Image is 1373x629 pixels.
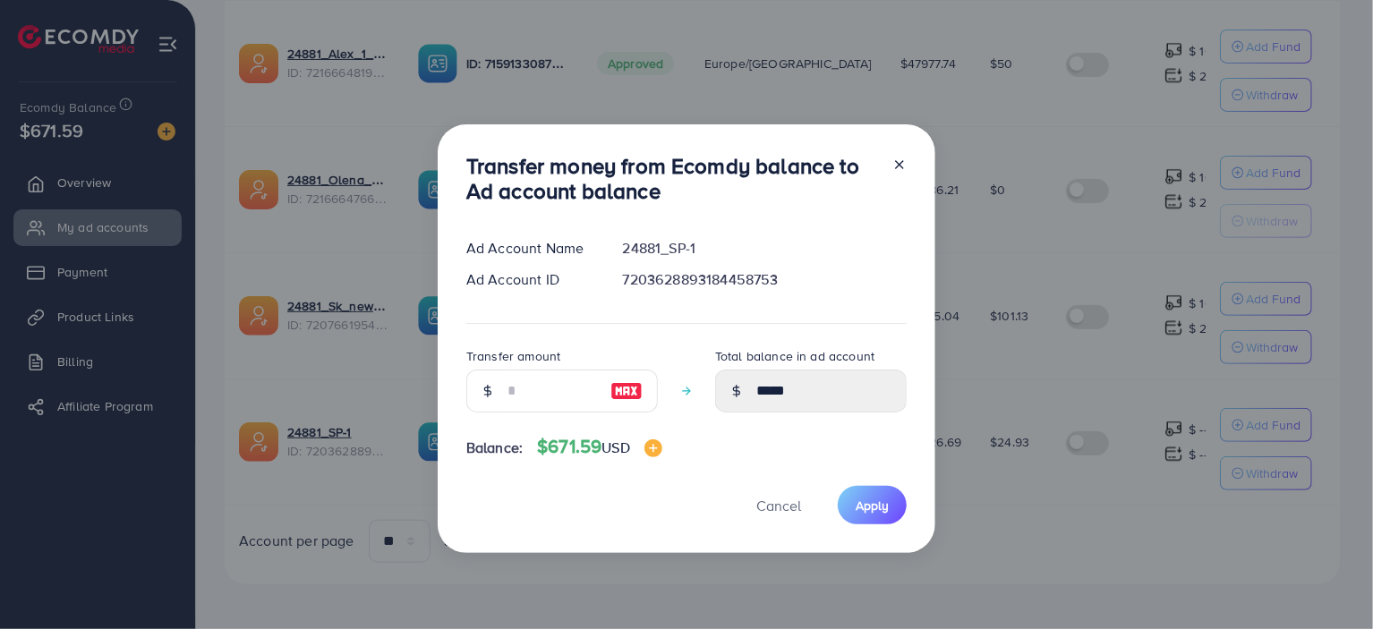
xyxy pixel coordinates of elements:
[609,238,921,259] div: 24881_SP-1
[856,497,889,514] span: Apply
[838,486,907,524] button: Apply
[1297,548,1360,616] iframe: Chat
[466,153,878,205] h3: Transfer money from Ecomdy balance to Ad account balance
[537,436,662,458] h4: $671.59
[734,486,823,524] button: Cancel
[466,438,523,458] span: Balance:
[601,438,629,457] span: USD
[609,269,921,290] div: 7203628893184458753
[756,496,801,515] span: Cancel
[644,439,662,457] img: image
[466,347,560,365] label: Transfer amount
[610,380,643,402] img: image
[715,347,874,365] label: Total balance in ad account
[452,269,609,290] div: Ad Account ID
[452,238,609,259] div: Ad Account Name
